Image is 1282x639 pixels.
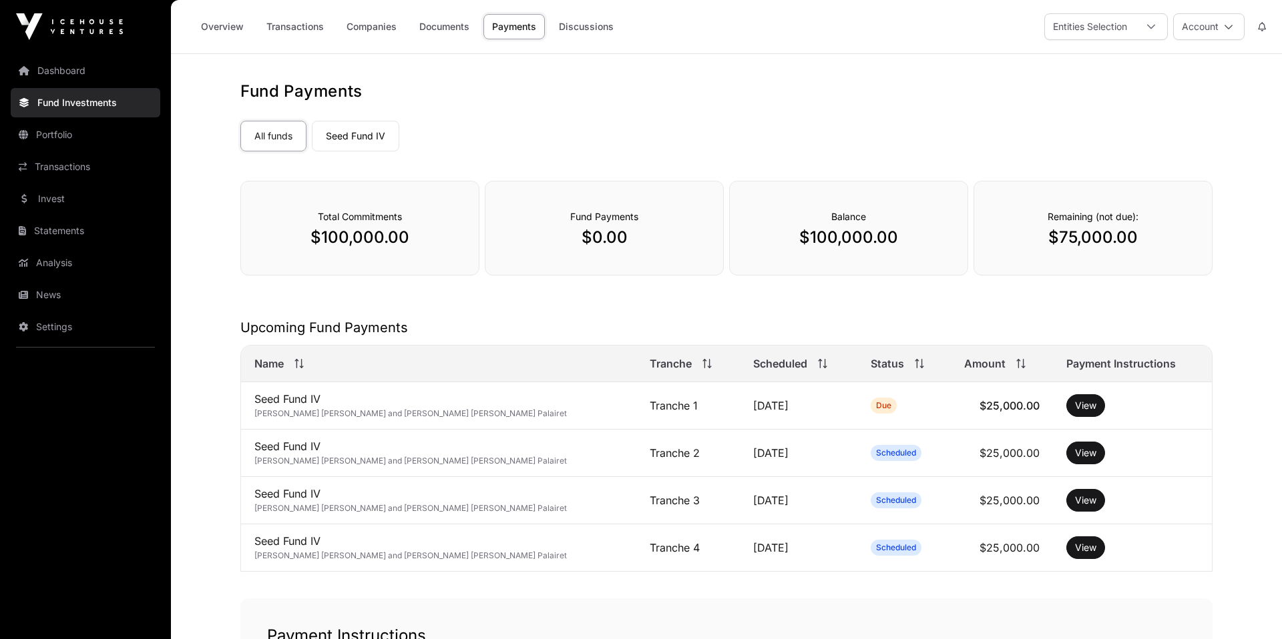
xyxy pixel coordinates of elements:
a: Dashboard [11,56,160,85]
span: $25,000.00 [980,399,1040,412]
a: Transactions [258,14,333,39]
span: Name [254,356,284,372]
a: Fund Investments [11,88,160,117]
span: Tranche [650,356,692,372]
span: $25,000.00 [980,446,1040,460]
td: [DATE] [740,477,857,524]
iframe: Chat Widget [1215,575,1282,639]
button: Account [1173,13,1245,40]
td: Seed Fund IV [241,382,636,430]
td: Tranche 1 [636,382,740,430]
td: Tranche 3 [636,477,740,524]
h2: Upcoming Fund Payments [240,318,1213,337]
span: Status [871,356,904,372]
a: All funds [240,121,306,151]
span: [PERSON_NAME] [PERSON_NAME] and [PERSON_NAME] [PERSON_NAME] Palairet [254,408,567,418]
a: Settings [11,312,160,342]
a: Payments [483,14,545,39]
a: Documents [411,14,478,39]
p: $0.00 [512,227,696,248]
span: Scheduled [876,542,916,553]
a: Overview [192,14,252,39]
a: Statements [11,216,160,245]
a: Discussions [550,14,622,39]
span: Payment Instructions [1066,356,1176,372]
span: Balance [831,211,866,222]
a: News [11,280,160,309]
td: Seed Fund IV [241,524,636,572]
img: Icehouse Ventures Logo [16,13,123,40]
span: [PERSON_NAME] [PERSON_NAME] and [PERSON_NAME] [PERSON_NAME] Palairet [254,550,567,560]
button: View [1066,536,1105,559]
span: Scheduled [876,448,916,458]
span: $25,000.00 [980,494,1040,507]
td: Tranche 2 [636,430,740,477]
span: [PERSON_NAME] [PERSON_NAME] and [PERSON_NAME] [PERSON_NAME] Palairet [254,503,567,513]
button: View [1066,489,1105,512]
span: Scheduled [753,356,807,372]
p: $75,000.00 [1001,227,1185,248]
span: Scheduled [876,495,916,506]
td: Seed Fund IV [241,430,636,477]
td: [DATE] [740,430,857,477]
span: Due [876,400,891,411]
span: Remaining (not due): [1048,211,1138,222]
span: Total Commitments [318,211,402,222]
a: Portfolio [11,120,160,149]
div: Entities Selection [1045,14,1135,39]
button: View [1066,442,1105,464]
a: Companies [338,14,405,39]
span: Amount [964,356,1006,372]
p: $100,000.00 [268,227,452,248]
span: [PERSON_NAME] [PERSON_NAME] and [PERSON_NAME] [PERSON_NAME] Palairet [254,456,567,466]
td: Tranche 4 [636,524,740,572]
a: Transactions [11,152,160,181]
a: Seed Fund IV [312,121,399,151]
button: View [1066,394,1105,417]
a: Invest [11,184,160,213]
h1: Fund Payments [240,81,1213,102]
td: [DATE] [740,382,857,430]
td: [DATE] [740,524,857,572]
span: $25,000.00 [980,541,1040,554]
span: Fund Payments [570,211,638,222]
p: $100,000.00 [757,227,941,248]
td: Seed Fund IV [241,477,636,524]
a: Analysis [11,248,160,277]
